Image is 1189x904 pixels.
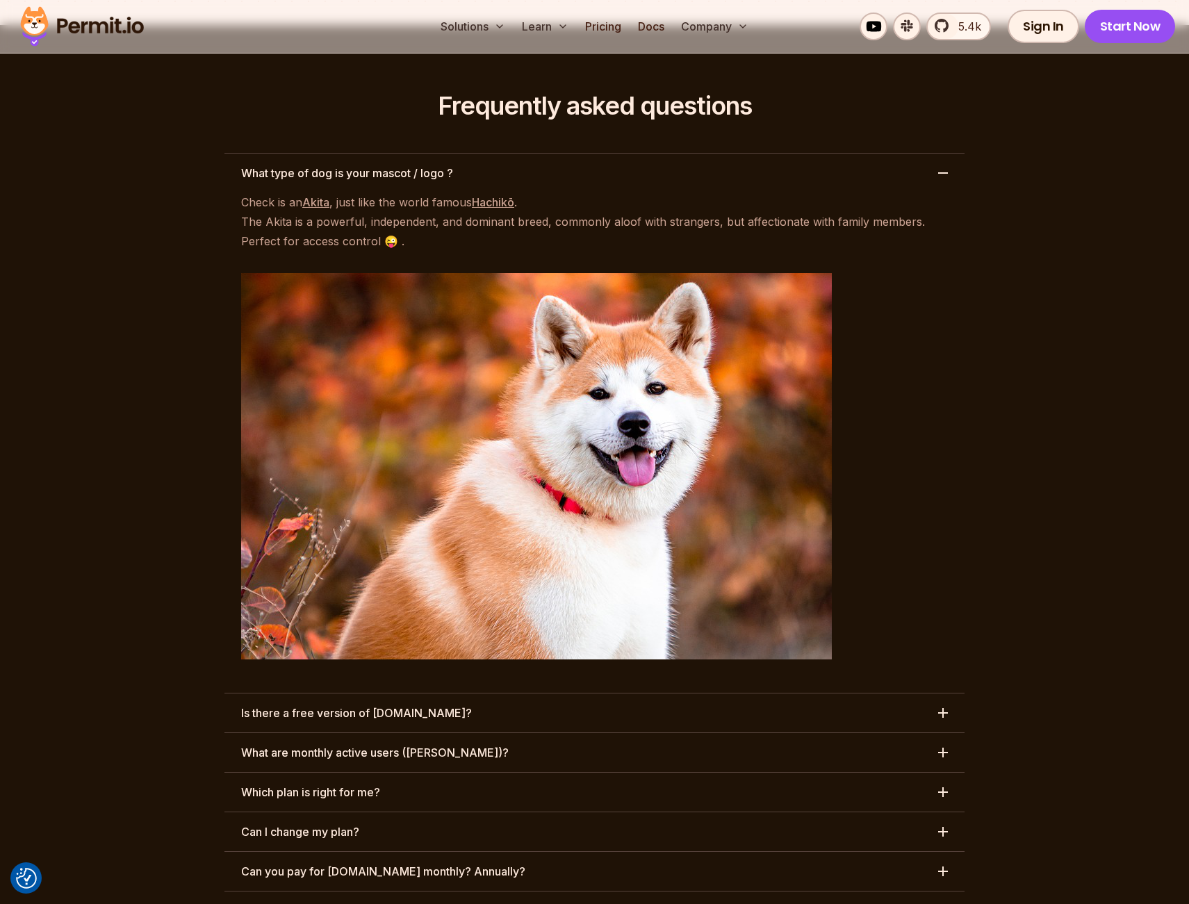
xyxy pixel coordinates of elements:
img: Permit logo [14,3,150,50]
h3: Is there a free version of [DOMAIN_NAME]? [241,705,472,721]
p: Check is an , just like the world famous . The Akita is a powerful, independent, and dominant bre... [241,192,948,251]
a: Start Now [1085,10,1176,43]
a: Docs [632,13,670,40]
a: Pricing [580,13,627,40]
h3: Can I change my plan? [241,823,359,840]
a: Akita [302,195,329,209]
img: akita.png [241,273,832,659]
div: What type of dog is your mascot / logo ? [224,192,965,693]
button: Can you pay for [DOMAIN_NAME] monthly? Annually? [224,852,965,891]
span: 5.4k [950,18,981,35]
button: Which plan is right for me? [224,773,965,812]
img: Revisit consent button [16,868,37,889]
h2: Frequently asked questions [224,92,965,120]
button: Consent Preferences [16,868,37,889]
a: Hachikō [472,195,514,209]
h3: Which plan is right for me? [241,784,380,800]
h3: What type of dog is your mascot / logo ? [241,165,453,181]
button: Company [675,13,754,40]
h3: What are monthly active users ([PERSON_NAME])? [241,744,509,761]
h3: Can you pay for [DOMAIN_NAME] monthly? Annually? [241,863,525,880]
a: 5.4k [926,13,991,40]
button: Solutions [435,13,511,40]
a: Sign In [1008,10,1079,43]
button: Learn [516,13,574,40]
button: Can I change my plan? [224,812,965,851]
button: Is there a free version of [DOMAIN_NAME]? [224,693,965,732]
button: What are monthly active users ([PERSON_NAME])? [224,733,965,772]
button: What type of dog is your mascot / logo ? [224,154,965,192]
